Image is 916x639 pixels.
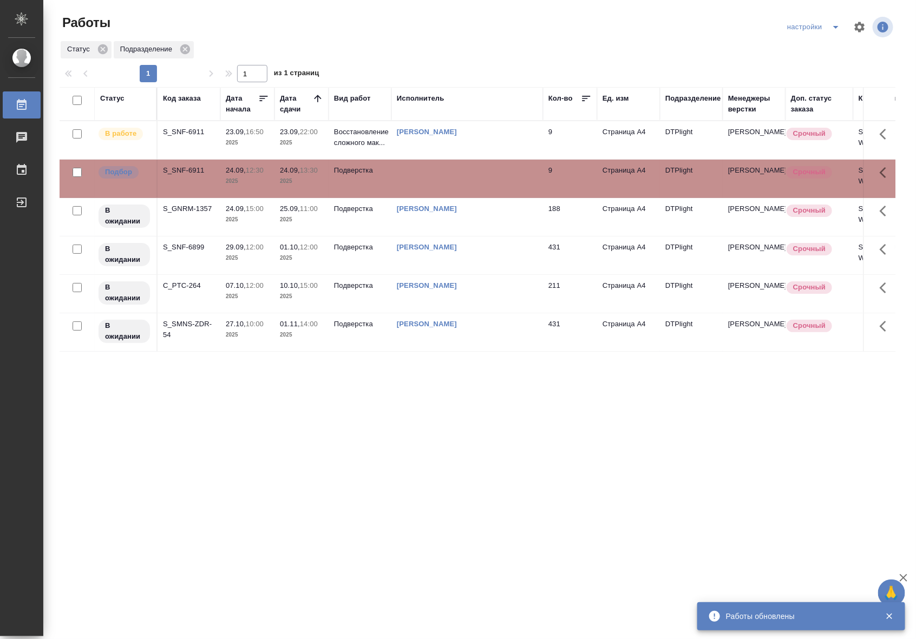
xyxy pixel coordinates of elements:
[543,275,597,313] td: 211
[597,198,660,236] td: Страница А4
[397,93,444,104] div: Исполнитель
[114,41,194,58] div: Подразделение
[543,121,597,159] td: 9
[280,320,300,328] p: 01.11,
[660,313,723,351] td: DTPlight
[280,330,323,340] p: 2025
[660,275,723,313] td: DTPlight
[226,243,246,251] p: 29.09,
[853,198,916,236] td: S_GNRM-1357-WK-021
[873,198,899,224] button: Здесь прячутся важные кнопки
[793,243,826,254] p: Срочный
[105,205,143,227] p: В ожидании
[97,242,151,267] div: Исполнитель назначен, приступать к работе пока рано
[543,160,597,197] td: 9
[728,242,780,253] p: [PERSON_NAME]
[105,282,143,304] p: В ожидании
[873,313,899,339] button: Здесь прячутся важные кнопки
[793,167,826,177] p: Срочный
[163,280,215,291] div: C_PTC-264
[300,205,318,213] p: 11:00
[105,243,143,265] p: В ожидании
[300,166,318,174] p: 13:30
[853,236,916,274] td: S_SNF-6899-WK-015
[543,313,597,351] td: 431
[97,203,151,229] div: Исполнитель назначен, приступать к работе пока рано
[660,121,723,159] td: DTPlight
[300,320,318,328] p: 14:00
[105,320,143,342] p: В ожидании
[791,93,848,115] div: Доп. статус заказа
[873,17,895,37] span: Посмотреть информацию
[280,291,323,302] p: 2025
[847,14,873,40] span: Настроить таблицу
[660,198,723,236] td: DTPlight
[784,18,847,36] div: split button
[226,176,269,187] p: 2025
[97,319,151,344] div: Исполнитель назначен, приступать к работе пока рано
[246,128,264,136] p: 16:50
[397,281,457,289] a: [PERSON_NAME]
[882,582,901,604] span: 🙏
[334,93,371,104] div: Вид работ
[853,160,916,197] td: S_SNF-6911-WK-008
[226,93,258,115] div: Дата начала
[246,320,264,328] p: 10:00
[334,319,386,330] p: Подверстка
[300,243,318,251] p: 12:00
[873,160,899,186] button: Здесь прячутся важные кнопки
[548,93,573,104] div: Кол-во
[873,236,899,262] button: Здесь прячутся важные кнопки
[97,280,151,306] div: Исполнитель назначен, приступать к работе пока рано
[226,253,269,263] p: 2025
[597,236,660,274] td: Страница А4
[728,93,780,115] div: Менеджеры верстки
[163,165,215,176] div: S_SNF-6911
[597,121,660,159] td: Страница А4
[793,205,826,216] p: Срочный
[246,205,264,213] p: 15:00
[226,281,246,289] p: 07.10,
[226,205,246,213] p: 24.09,
[226,137,269,148] p: 2025
[61,41,112,58] div: Статус
[728,203,780,214] p: [PERSON_NAME]
[280,253,323,263] p: 2025
[280,281,300,289] p: 10.10,
[97,165,151,180] div: Можно подбирать исполнителей
[280,137,323,148] p: 2025
[728,280,780,291] p: [PERSON_NAME]
[226,214,269,225] p: 2025
[280,243,300,251] p: 01.10,
[100,93,125,104] div: Статус
[280,93,312,115] div: Дата сдачи
[728,127,780,137] p: [PERSON_NAME]
[665,93,721,104] div: Подразделение
[300,128,318,136] p: 22:00
[728,319,780,330] p: [PERSON_NAME]
[280,176,323,187] p: 2025
[597,313,660,351] td: Страница А4
[226,291,269,302] p: 2025
[397,320,457,328] a: [PERSON_NAME]
[660,236,723,274] td: DTPlight
[226,128,246,136] p: 23.09,
[873,275,899,301] button: Здесь прячутся важные кнопки
[97,127,151,141] div: Исполнитель выполняет работу
[246,166,264,174] p: 12:30
[334,127,386,148] p: Восстановление сложного мак...
[878,579,905,607] button: 🙏
[853,121,916,159] td: S_SNF-6911-WK-006
[334,242,386,253] p: Подверстка
[597,275,660,313] td: Страница А4
[163,319,215,340] div: S_SMNS-ZDR-54
[280,214,323,225] p: 2025
[726,611,869,622] div: Работы обновлены
[793,128,826,139] p: Срочный
[120,44,176,55] p: Подразделение
[728,165,780,176] p: [PERSON_NAME]
[334,203,386,214] p: Подверстка
[543,198,597,236] td: 188
[163,127,215,137] div: S_SNF-6911
[226,166,246,174] p: 24.09,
